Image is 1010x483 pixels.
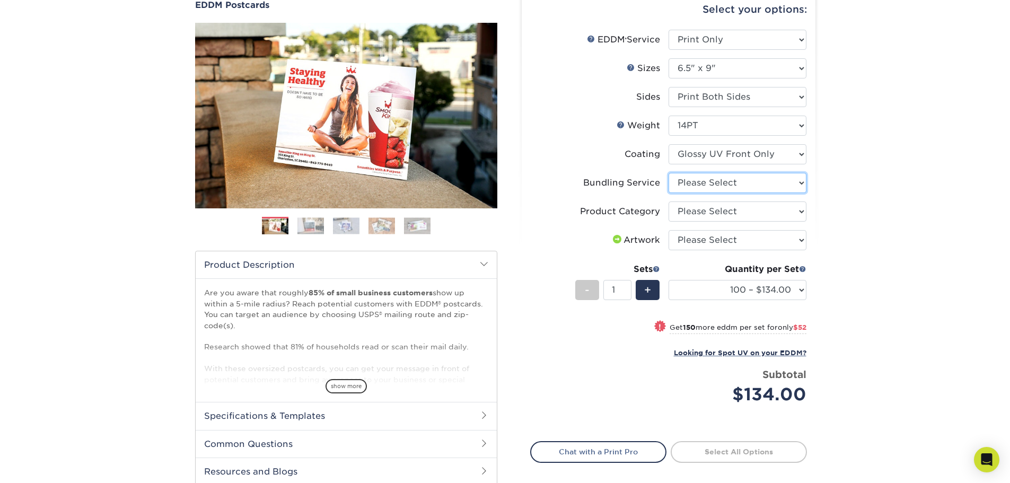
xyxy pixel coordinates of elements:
[674,349,806,357] small: Looking for Spot UV on your EDDM?
[404,217,431,234] img: EDDM 05
[587,33,660,46] div: EDDM Service
[262,217,288,236] img: EDDM 01
[974,447,999,472] div: Open Intercom Messenger
[611,234,660,247] div: Artwork
[677,382,806,407] div: $134.00
[195,11,497,220] img: EDDM Postcards 01
[658,321,661,332] span: !
[670,323,806,334] small: Get more eddm per set for
[617,119,660,132] div: Weight
[636,91,660,103] div: Sides
[368,217,395,234] img: EDDM 04
[585,282,590,298] span: -
[204,287,488,482] p: Are you aware that roughly show up within a 5-mile radius? Reach potential customers with EDDM® p...
[762,368,806,380] strong: Subtotal
[674,347,806,357] a: Looking for Spot UV on your EDDM?
[333,217,359,234] img: EDDM 03
[625,37,627,41] sup: ®
[326,379,367,393] span: show more
[196,430,497,458] h2: Common Questions
[793,323,806,331] span: $52
[575,263,660,276] div: Sets
[671,441,807,462] a: Select All Options
[580,205,660,218] div: Product Category
[309,288,433,297] strong: 85% of small business customers
[627,62,660,75] div: Sizes
[530,441,666,462] a: Chat with a Print Pro
[196,402,497,429] h2: Specifications & Templates
[583,177,660,189] div: Bundling Service
[644,282,651,298] span: +
[683,323,696,331] strong: 150
[669,263,806,276] div: Quantity per Set
[297,217,324,234] img: EDDM 02
[625,148,660,161] div: Coating
[196,251,497,278] h2: Product Description
[778,323,806,331] span: only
